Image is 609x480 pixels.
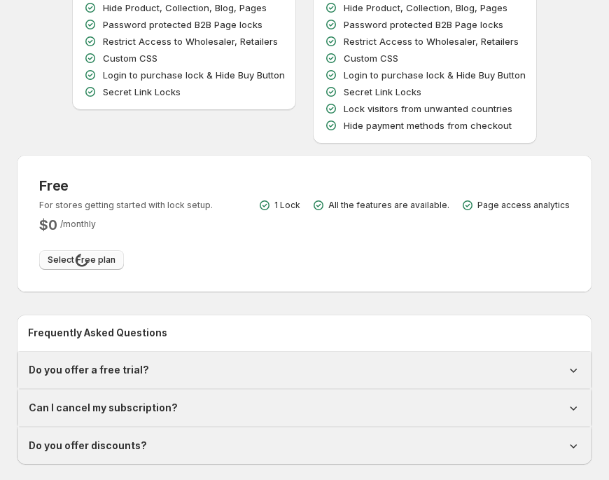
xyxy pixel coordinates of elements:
[39,217,57,233] h2: $ 0
[103,51,157,65] p: Custom CSS
[103,1,267,15] p: Hide Product, Collection, Blog, Pages
[29,363,149,377] h1: Do you offer a free trial?
[103,68,285,82] p: Login to purchase lock & Hide Buy Button
[60,219,96,229] span: / monthly
[344,68,526,82] p: Login to purchase lock & Hide Buy Button
[39,200,213,211] p: For stores getting started with lock setup.
[103,85,181,99] p: Secret Link Locks
[344,18,503,32] p: Password protected B2B Page locks
[344,51,398,65] p: Custom CSS
[344,34,519,48] p: Restrict Access to Wholesaler, Retailers
[477,200,570,211] p: Page access analytics
[103,18,262,32] p: Password protected B2B Page locks
[344,85,421,99] p: Secret Link Locks
[344,118,512,132] p: Hide payment methods from checkout
[39,177,213,194] h3: Free
[344,1,507,15] p: Hide Product, Collection, Blog, Pages
[28,326,581,340] h2: Frequently Asked Questions
[29,401,178,415] h1: Can I cancel my subscription?
[328,200,449,211] p: All the features are available.
[344,102,512,116] p: Lock visitors from unwanted countries
[274,200,300,211] p: 1 Lock
[103,34,278,48] p: Restrict Access to Wholesaler, Retailers
[29,439,147,453] h1: Do you offer discounts?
